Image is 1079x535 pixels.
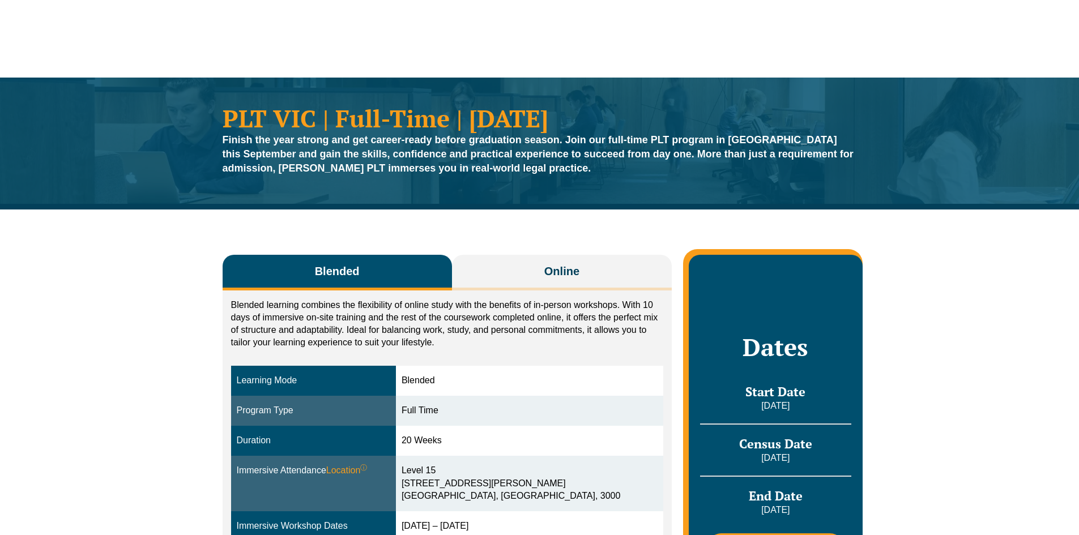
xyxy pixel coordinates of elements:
strong: Finish the year strong and get career-ready before graduation season. Join our full-time PLT prog... [223,134,854,174]
div: Full Time [402,404,658,417]
div: Duration [237,434,390,447]
span: Blended [315,263,360,279]
span: Online [544,263,579,279]
h1: PLT VIC | Full-Time | [DATE] [223,106,857,130]
sup: ⓘ [360,464,367,472]
div: Program Type [237,404,390,417]
div: 20 Weeks [402,434,658,447]
span: Location [326,464,368,477]
div: Level 15 [STREET_ADDRESS][PERSON_NAME] [GEOGRAPHIC_DATA], [GEOGRAPHIC_DATA], 3000 [402,464,658,503]
p: [DATE] [700,504,851,516]
div: Learning Mode [237,374,390,387]
div: Blended [402,374,658,387]
span: End Date [749,487,803,504]
p: [DATE] [700,452,851,464]
p: Blended learning combines the flexibility of online study with the benefits of in-person workshop... [231,299,664,349]
div: Immersive Attendance [237,464,390,477]
span: Census Date [739,435,812,452]
div: Immersive Workshop Dates [237,520,390,533]
p: [DATE] [700,400,851,412]
h2: Dates [700,333,851,361]
span: Start Date [745,383,805,400]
